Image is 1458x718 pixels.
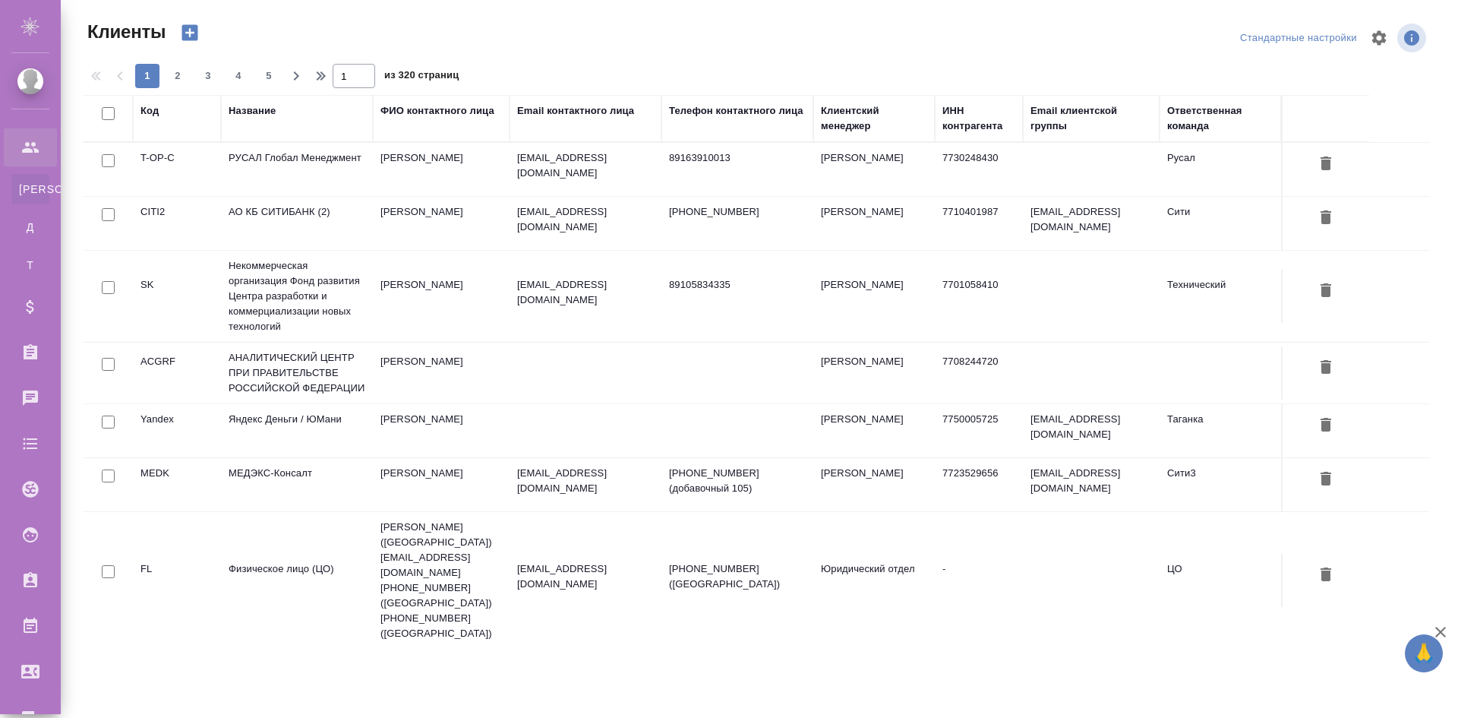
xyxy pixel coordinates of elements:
[935,554,1023,607] td: -
[221,343,373,403] td: АНАЛИТИЧЕСКИЙ ЦЕНТР ПРИ ПРАВИТЕЛЬСТВЕ РОССИЙСКОЙ ФЕДЕРАЦИИ
[1397,24,1429,52] span: Посмотреть информацию
[669,561,806,592] p: [PHONE_NUMBER] ([GEOGRAPHIC_DATA])
[1023,404,1160,457] td: [EMAIL_ADDRESS][DOMAIN_NAME]
[669,204,806,220] p: [PHONE_NUMBER]
[813,404,935,457] td: [PERSON_NAME]
[373,458,510,511] td: [PERSON_NAME]
[196,64,220,88] button: 3
[1313,466,1339,494] button: Удалить
[1167,103,1273,134] div: Ответственная команда
[517,466,654,496] p: [EMAIL_ADDRESS][DOMAIN_NAME]
[133,346,221,400] td: ACGRF
[257,68,281,84] span: 5
[517,277,654,308] p: [EMAIL_ADDRESS][DOMAIN_NAME]
[517,561,654,592] p: [EMAIL_ADDRESS][DOMAIN_NAME]
[373,197,510,250] td: [PERSON_NAME]
[221,251,373,342] td: Некоммерческая организация Фонд развития Центра разработки и коммерциализации новых технологий
[172,20,208,46] button: Создать
[19,220,42,235] span: Д
[935,197,1023,250] td: 7710401987
[133,554,221,607] td: FL
[935,458,1023,511] td: 7723529656
[373,512,510,649] td: [PERSON_NAME] ([GEOGRAPHIC_DATA]) [EMAIL_ADDRESS][DOMAIN_NAME] [PHONE_NUMBER] ([GEOGRAPHIC_DATA])...
[813,270,935,323] td: [PERSON_NAME]
[942,103,1015,134] div: ИНН контрагента
[517,204,654,235] p: [EMAIL_ADDRESS][DOMAIN_NAME]
[813,458,935,511] td: [PERSON_NAME]
[133,143,221,196] td: T-OP-C
[380,103,494,119] div: ФИО контактного лица
[1313,412,1339,440] button: Удалить
[821,103,927,134] div: Клиентский менеджер
[517,103,634,119] div: Email контактного лица
[133,197,221,250] td: CITI2
[226,68,251,84] span: 4
[229,103,276,119] div: Название
[11,212,49,242] a: Д
[669,150,806,166] p: 89163910013
[669,277,806,293] p: 89105834335
[517,150,654,181] p: [EMAIL_ADDRESS][DOMAIN_NAME]
[1160,404,1281,457] td: Таганка
[257,64,281,88] button: 5
[19,258,42,273] span: Т
[373,346,510,400] td: [PERSON_NAME]
[813,346,935,400] td: [PERSON_NAME]
[935,270,1023,323] td: 7701058410
[1023,458,1160,511] td: [EMAIL_ADDRESS][DOMAIN_NAME]
[1361,20,1397,56] span: Настроить таблицу
[221,458,373,511] td: МЕДЭКС-Консалт
[221,404,373,457] td: Яндекс Деньги / ЮМани
[166,64,190,88] button: 2
[166,68,190,84] span: 2
[1160,143,1281,196] td: Русал
[669,466,806,496] p: [PHONE_NUMBER] (добавочный 105)
[221,143,373,196] td: РУСАЛ Глобал Менеджмент
[1313,204,1339,232] button: Удалить
[813,197,935,250] td: [PERSON_NAME]
[196,68,220,84] span: 3
[1160,458,1281,511] td: Сити3
[935,143,1023,196] td: 7730248430
[140,103,159,119] div: Код
[1313,561,1339,590] button: Удалить
[221,554,373,607] td: Физическое лицо (ЦО)
[1030,103,1152,134] div: Email клиентской группы
[133,270,221,323] td: SK
[813,143,935,196] td: [PERSON_NAME]
[226,64,251,88] button: 4
[133,458,221,511] td: MEDK
[1411,637,1437,669] span: 🙏
[1160,197,1281,250] td: Сити
[935,404,1023,457] td: 7750005725
[221,197,373,250] td: АО КБ СИТИБАНК (2)
[1160,554,1281,607] td: ЦО
[384,66,459,88] span: из 320 страниц
[935,346,1023,400] td: 7708244720
[84,20,166,44] span: Клиенты
[669,103,803,119] div: Телефон контактного лица
[1313,277,1339,305] button: Удалить
[373,404,510,457] td: [PERSON_NAME]
[1236,27,1361,50] div: split button
[19,182,42,197] span: [PERSON_NAME]
[1313,150,1339,179] button: Удалить
[1160,270,1281,323] td: Технический
[133,404,221,457] td: Yandex
[1313,354,1339,382] button: Удалить
[373,143,510,196] td: [PERSON_NAME]
[11,250,49,280] a: Т
[373,270,510,323] td: [PERSON_NAME]
[1023,197,1160,250] td: [EMAIL_ADDRESS][DOMAIN_NAME]
[1405,634,1443,672] button: 🙏
[813,554,935,607] td: Юридический отдел
[11,174,49,204] a: [PERSON_NAME]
